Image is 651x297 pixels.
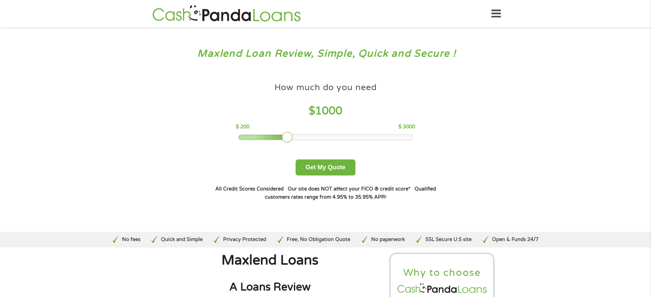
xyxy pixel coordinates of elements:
h2: Why to choose [396,267,488,279]
p: No fees [122,236,140,243]
h4: $ [236,104,415,118]
strong: Qualified customers rates range from 4.95% to 35.95% APR¹ [265,186,436,200]
span: Maxlend Loans [221,252,318,268]
p: SSL Secure U.S site [425,236,472,243]
h2: A Loans Review [157,280,383,294]
p: Open & Funds 24/7 [492,236,539,243]
button: Get My Quote [296,159,355,175]
strong: Our site does NOT affect your FICO ® credit score* [288,186,410,192]
img: GetLoanNow Logo [150,4,303,24]
span: 1000 [315,104,342,117]
strong: All Credit Scores Considered [215,186,284,192]
p: $ 200 [236,123,249,131]
h4: How much do you need [274,82,377,93]
h3: Maxlend Loan Review, Simple, Quick and Secure ! [20,47,632,60]
p: $ 3000 [398,123,415,131]
p: No paperwork [371,236,405,243]
p: Quick and Simple [161,236,203,243]
p: Privacy Protected [223,236,266,243]
p: Free, No Obligation Quote [287,236,350,243]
